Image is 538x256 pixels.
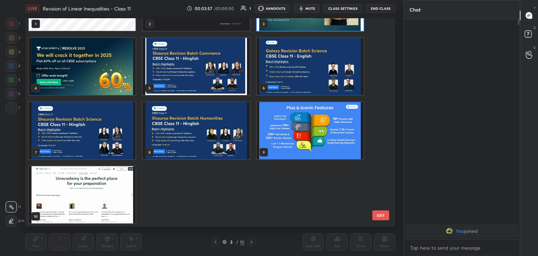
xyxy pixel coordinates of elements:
p: Chat [404,0,426,19]
span: mute [305,6,315,11]
div: 4 [6,60,20,72]
span: joined [464,228,478,234]
span: You [456,228,464,234]
p: T [534,6,536,11]
div: 3 [228,240,235,244]
p: H [18,205,21,209]
div: 10 [240,239,244,245]
p: G [533,45,536,50]
p: D [533,25,536,31]
div: 1 [6,18,20,29]
p: H [22,219,24,223]
div: 6 [6,88,20,100]
div: 5 [6,74,20,86]
img: a434298a68d44316b023bd070e79c2f5.jpg [446,228,453,235]
img: shiftIcon.72a6c929.svg [18,220,21,222]
button: End Class [366,4,395,13]
div: 3 [6,46,20,58]
button: CLASS SETTINGS [324,4,362,13]
div: LIVE [25,4,40,13]
button: EXIT [372,210,389,220]
button: mute [294,4,319,13]
div: grid [25,18,383,227]
div: grid [404,223,520,240]
div: 1 [249,7,251,10]
div: / [236,240,239,244]
h4: Revision of Linear Inequalities - Class 11 [43,5,131,12]
button: HANDOUTS [255,4,289,13]
div: 7 [6,102,20,114]
div: 2 [6,32,20,43]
